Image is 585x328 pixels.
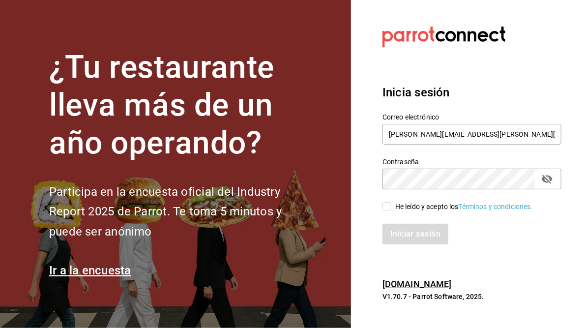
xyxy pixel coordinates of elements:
a: [DOMAIN_NAME] [382,279,452,289]
p: V1.70.7 - Parrot Software, 2025. [382,292,561,301]
h1: ¿Tu restaurante lleva más de un año operando? [49,49,315,162]
input: Ingresa tu correo electrónico [382,124,561,145]
label: Contraseña [382,159,561,166]
button: passwordField [539,171,556,187]
a: Términos y condiciones. [459,203,533,210]
label: Correo electrónico [382,114,561,121]
h2: Participa en la encuesta oficial del Industry Report 2025 de Parrot. Te toma 5 minutos y puede se... [49,182,315,242]
h3: Inicia sesión [382,84,561,101]
div: He leído y acepto los [395,202,533,212]
a: Ir a la encuesta [49,264,131,277]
